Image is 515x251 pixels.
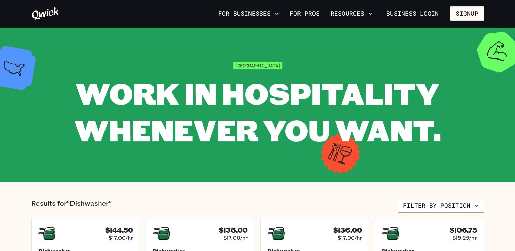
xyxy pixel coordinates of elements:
button: Resources [328,8,375,19]
span: $17.00/hr [223,234,248,241]
p: Results for "Dishwasher" [31,199,112,213]
h4: $136.00 [219,226,248,234]
a: Business Login [381,6,445,21]
span: [GEOGRAPHIC_DATA] [233,62,282,69]
span: $17.00/hr [338,234,362,241]
span: $17.00/hr [109,234,133,241]
span: $15.25/hr [452,234,477,241]
button: Filter by position [398,199,484,213]
h4: $136.00 [333,226,362,234]
h4: $106.75 [450,226,477,234]
h4: $144.50 [105,226,133,234]
span: WORK IN HOSPITALITY WHENEVER YOU WANT. [74,73,441,149]
a: For Pros [287,8,322,19]
button: Signup [450,6,484,21]
button: For Businesses [215,8,281,19]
